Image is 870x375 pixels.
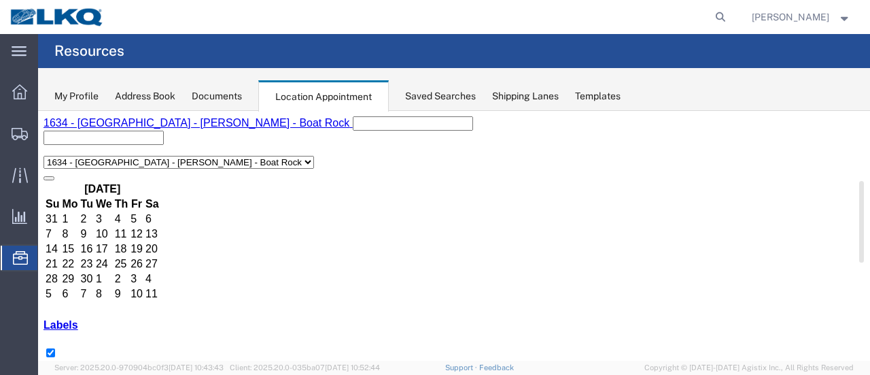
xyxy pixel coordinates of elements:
span: Server: 2025.20.0-970904bc0f3 [54,363,224,372]
a: Support [445,363,479,372]
td: 7 [42,176,56,190]
div: Templates [575,89,621,103]
td: 14 [7,131,22,145]
td: 13 [107,116,122,130]
td: 15 [23,131,40,145]
div: Address Book [115,89,175,103]
td: 11 [107,176,122,190]
td: 6 [23,176,40,190]
td: 19 [92,131,105,145]
td: 17 [57,131,75,145]
td: 18 [76,131,91,145]
td: 25 [76,146,91,160]
td: 24 [57,146,75,160]
a: Labels [5,208,40,220]
div: Documents [192,89,242,103]
td: 10 [92,176,105,190]
img: logo [10,7,105,27]
td: 22 [23,146,40,160]
span: Sopha Sam [752,10,829,25]
span: Client: 2025.20.0-035ba07 [230,363,380,372]
td: 10 [57,116,75,130]
td: 28 [7,161,22,175]
div: Location Appointment [258,80,389,112]
div: My Profile [54,89,99,103]
td: 12 [92,116,105,130]
div: Shipping Lanes [492,89,559,103]
td: 29 [23,161,40,175]
td: 1 [57,161,75,175]
td: 9 [76,176,91,190]
span: [DATE] 10:43:43 [169,363,224,372]
span: [DATE] 10:52:44 [325,363,380,372]
td: 26 [92,146,105,160]
td: 27 [107,146,122,160]
td: 11 [76,116,91,130]
td: 4 [107,161,122,175]
a: Feedback [479,363,514,372]
td: 9 [42,116,56,130]
iframe: FS Legacy Container [38,111,870,361]
td: 3 [92,161,105,175]
div: Saved Searches [405,89,476,103]
td: 16 [42,131,56,145]
td: 5 [7,176,22,190]
td: 20 [107,131,122,145]
td: 8 [57,176,75,190]
span: Copyright © [DATE]-[DATE] Agistix Inc., All Rights Reserved [644,362,854,374]
button: [PERSON_NAME] [751,9,852,25]
td: 21 [7,146,22,160]
td: 2 [76,161,91,175]
h4: Resources [54,34,124,68]
td: 23 [42,146,56,160]
td: 30 [42,161,56,175]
